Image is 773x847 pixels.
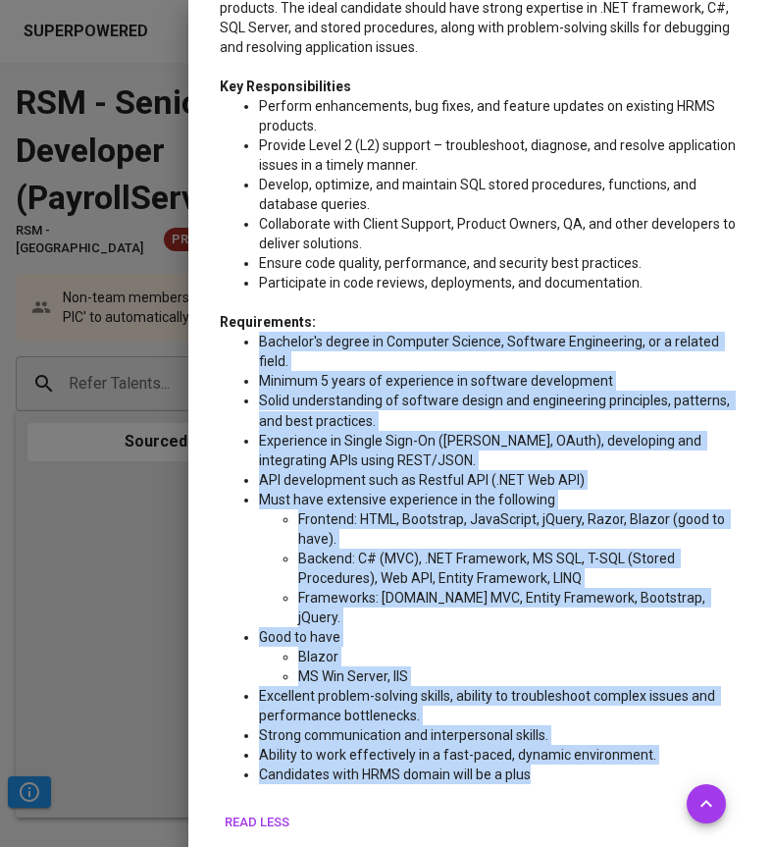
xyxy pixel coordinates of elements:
[259,727,548,743] span: Strong communication and interpersonal skills.
[259,255,642,271] span: Ensure code quality, performance, and security best practices.
[259,177,699,212] span: Develop, optimize, and maintain SQL stored procedures, functions, and database queries.
[259,373,613,389] span: Minimum 5 years of experience in software development
[259,492,555,507] span: Must have extensive experience in the following
[220,808,294,838] button: Read less
[298,649,338,664] span: Blazor
[298,590,708,625] span: Frameworks: [DOMAIN_NAME] MVC, Entity Framework, Bootstrap, jQuery.
[259,767,531,782] span: Candidates with HRMS domain will be a plus
[298,668,408,684] span: MS Win Server, IIS
[259,747,656,763] span: Ability to work effectively in a fast-paced, dynamic environment.
[220,79,351,94] span: Key Responsibilities
[259,393,733,428] span: Solid understanding of software design and engineering principles, patterns, and best practices.
[298,551,678,586] span: Backend: C# (MVC), .NET Framework, MS SQL, T-SQL (Stored Procedures), Web API, Entity Framework, ...
[259,275,643,291] span: Participate in code reviews, deployments, and documentation.
[259,629,340,645] span: Good to have
[298,511,728,547] span: Frontend: HTML, Bootstrap, JavaScript, jQuery, Razor, Blazor (good to have).
[259,433,704,468] span: Experience in Single Sign-On ([PERSON_NAME], OAuth), developing and integrating APIs using REST/J...
[259,472,585,488] span: API development such as Restful API (.NET Web API)
[225,812,289,834] span: Read less
[259,688,718,723] span: Excellent problem-solving skills, ability to troubleshoot complex issues and performance bottlene...
[259,137,739,173] span: Provide Level 2 (L2) support – troubleshoot, diagnose, and resolve application issues in a timely...
[220,314,316,330] span: Requirements:
[259,98,718,133] span: Perform enhancements, bug fixes, and feature updates on existing HRMS products.
[259,334,722,369] span: Bachelor's degree in Computer Science, Software Engineering, or a related field.
[259,216,739,251] span: Collaborate with Client Support, Product Owners, QA, and other developers to deliver solutions.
